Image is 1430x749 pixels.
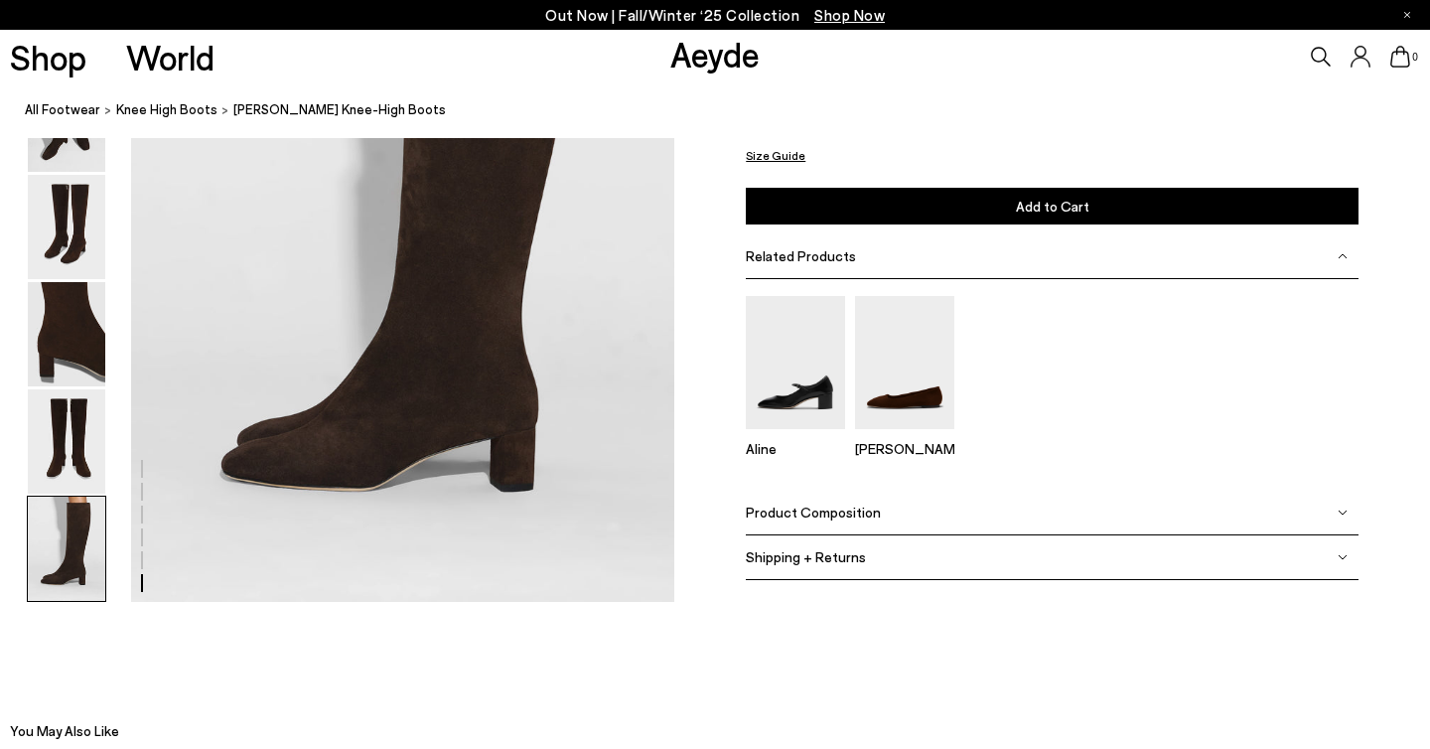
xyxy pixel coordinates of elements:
a: knee high boots [116,99,217,120]
span: [PERSON_NAME] Knee-High Boots [233,99,446,120]
img: Marty Suede Knee-High Boots - Image 3 [28,175,105,279]
img: svg%3E [1338,507,1348,517]
img: svg%3E [1338,551,1348,561]
a: Aeyde [670,33,760,75]
span: knee high boots [116,101,217,117]
img: Marty Suede Knee-High Boots - Image 4 [28,282,105,386]
a: All Footwear [25,99,100,120]
img: Aline Leather Mary-Jane Pumps [746,296,845,428]
p: Out Now | Fall/Winter ‘25 Collection [545,3,885,28]
img: Ida Suede Square-Toe Flats [855,296,954,428]
img: Marty Suede Knee-High Boots - Image 6 [28,497,105,601]
a: Aline Leather Mary-Jane Pumps Aline [746,414,845,456]
span: Product Composition [746,504,881,521]
span: Related Products [746,247,856,264]
a: Ida Suede Square-Toe Flats [PERSON_NAME] [855,414,954,456]
a: Shop [10,40,86,75]
a: World [126,40,214,75]
h2: You May Also Like [10,721,119,741]
p: [PERSON_NAME] [855,439,954,456]
a: 0 [1390,46,1410,68]
span: Shipping + Returns [746,548,866,565]
span: Add to Cart [1016,198,1089,215]
nav: breadcrumb [25,83,1430,138]
span: Navigate to /collections/new-in [814,6,885,24]
img: svg%3E [1338,251,1348,261]
button: Add to Cart [746,188,1358,225]
span: 0 [1410,52,1420,63]
button: Size Guide [746,143,805,168]
p: Aline [746,439,845,456]
img: Marty Suede Knee-High Boots - Image 5 [28,389,105,494]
